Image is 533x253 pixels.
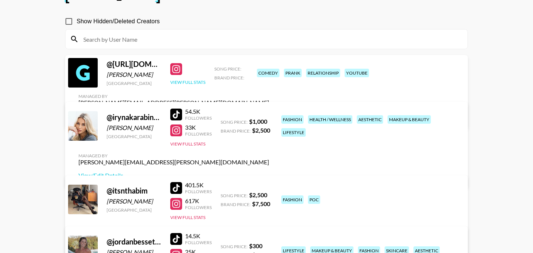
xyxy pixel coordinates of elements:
div: [GEOGRAPHIC_DATA] [107,81,161,86]
span: Brand Price: [221,128,251,134]
div: [GEOGRAPHIC_DATA] [107,134,161,139]
div: @ jordanbessette_ [107,237,161,246]
a: View/Edit Details [78,172,269,179]
button: View Full Stats [170,79,205,85]
input: Search by User Name [79,33,463,45]
div: 54.5K [185,108,212,115]
div: 33K [185,124,212,131]
div: fashion [281,195,304,204]
div: [GEOGRAPHIC_DATA] [107,207,161,213]
div: poc [308,195,320,204]
div: prank [284,69,302,77]
div: @ itsnthabim [107,186,161,195]
span: Song Price: [214,66,241,72]
div: makeup & beauty [388,115,431,124]
strong: $ 2,500 [249,191,267,198]
div: [PERSON_NAME] [107,71,161,78]
div: health / wellness [308,115,352,124]
span: Show Hidden/Deleted Creators [77,17,160,26]
strong: $ 7,500 [252,200,270,207]
strong: $ 2,500 [252,127,270,134]
div: Managed By [78,93,269,99]
div: Followers [185,240,212,245]
div: Followers [185,189,212,194]
strong: $ 300 [249,242,262,249]
div: Managed By [78,153,269,158]
button: View Full Stats [170,215,205,220]
div: relationship [306,69,340,77]
div: fashion [281,115,304,124]
div: aesthetic [357,115,383,124]
div: Followers [185,131,212,137]
span: Song Price: [221,119,248,125]
div: youtube [345,69,369,77]
div: @ irynakarabinovych [107,113,161,122]
div: [PERSON_NAME] [107,198,161,205]
div: 401.5K [185,181,212,189]
div: @ [URL][DOMAIN_NAME] [107,59,161,69]
strong: $ 1,000 [249,118,267,125]
div: [PERSON_NAME] [107,124,161,131]
div: [PERSON_NAME][EMAIL_ADDRESS][PERSON_NAME][DOMAIN_NAME] [78,158,269,166]
div: Followers [185,205,212,210]
div: Followers [185,115,212,121]
div: lifestyle [281,128,306,137]
div: [PERSON_NAME][EMAIL_ADDRESS][PERSON_NAME][DOMAIN_NAME] [78,99,269,106]
span: Brand Price: [214,75,244,81]
span: Song Price: [221,193,248,198]
div: comedy [257,69,279,77]
span: Song Price: [221,244,248,249]
button: View Full Stats [170,141,205,147]
div: 617K [185,197,212,205]
div: 14.5K [185,232,212,240]
span: Brand Price: [221,202,251,207]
